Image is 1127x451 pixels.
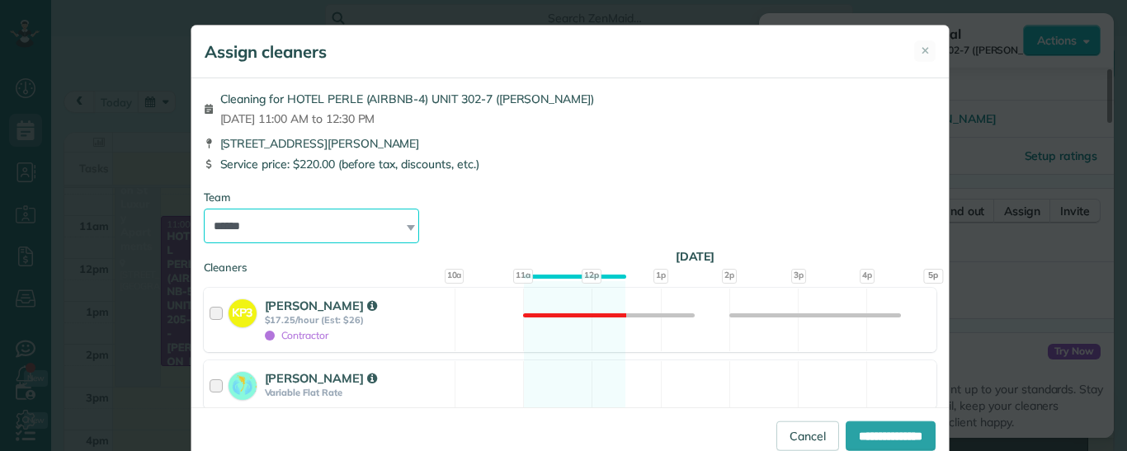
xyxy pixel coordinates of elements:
[265,329,329,341] span: Contractor
[921,43,930,59] span: ✕
[204,190,936,205] div: Team
[220,91,595,107] span: Cleaning for HOTEL PERLE (AIRBNB-4) UNIT 302-7 ([PERSON_NAME])
[229,299,257,322] strong: KP3
[220,110,595,127] span: [DATE] 11:00 AM to 12:30 PM
[265,387,450,398] strong: Variable Flat Rate
[265,370,377,386] strong: [PERSON_NAME]
[204,135,936,152] div: [STREET_ADDRESS][PERSON_NAME]
[776,421,839,451] a: Cancel
[205,40,327,63] h5: Assign cleaners
[204,260,936,265] div: Cleaners
[265,298,377,313] strong: [PERSON_NAME]
[204,156,936,172] div: Service price: $220.00 (before tax, discounts, etc.)
[265,314,450,326] strong: $17.25/hour (Est: $26)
